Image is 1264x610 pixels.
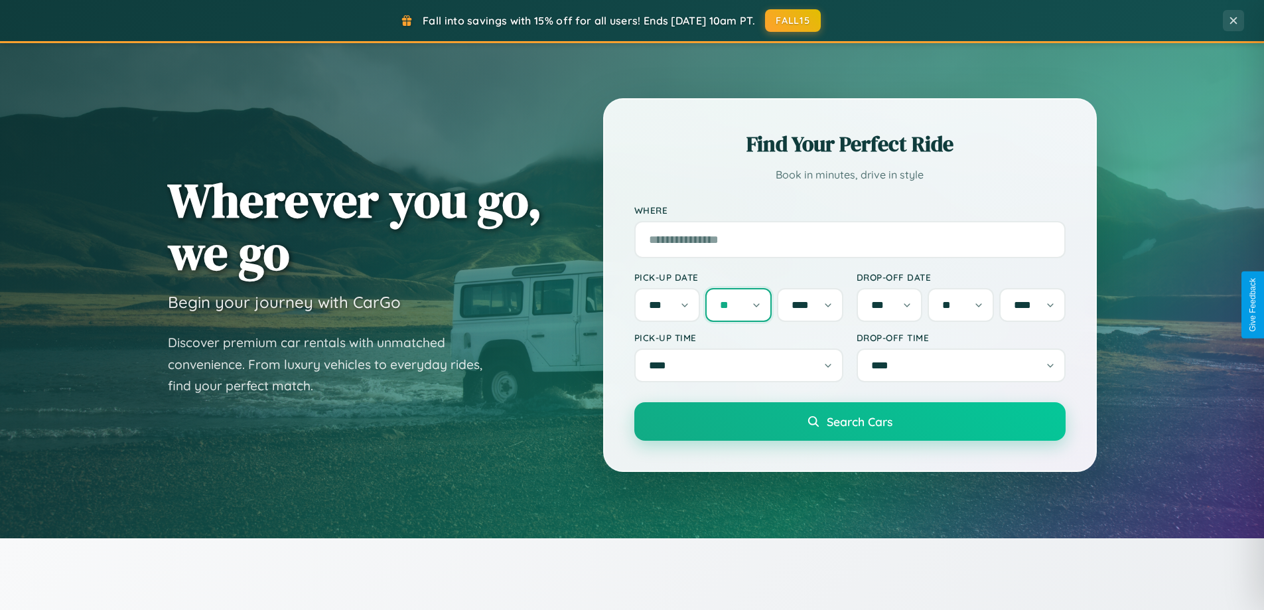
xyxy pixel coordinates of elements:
[423,14,755,27] span: Fall into savings with 15% off for all users! Ends [DATE] 10am PT.
[827,414,892,429] span: Search Cars
[765,9,821,32] button: FALL15
[857,271,1066,283] label: Drop-off Date
[1248,278,1257,332] div: Give Feedback
[634,271,843,283] label: Pick-up Date
[634,402,1066,441] button: Search Cars
[634,129,1066,159] h2: Find Your Perfect Ride
[634,165,1066,185] p: Book in minutes, drive in style
[168,332,500,397] p: Discover premium car rentals with unmatched convenience. From luxury vehicles to everyday rides, ...
[168,174,542,279] h1: Wherever you go, we go
[634,332,843,343] label: Pick-up Time
[168,292,401,312] h3: Begin your journey with CarGo
[634,204,1066,216] label: Where
[857,332,1066,343] label: Drop-off Time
